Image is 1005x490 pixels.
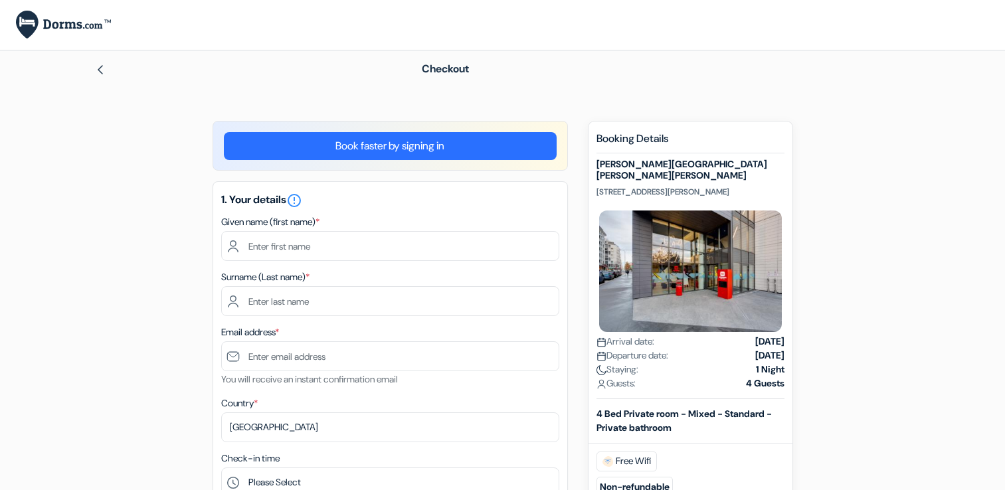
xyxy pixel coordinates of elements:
[286,193,302,208] i: error_outline
[596,337,606,347] img: calendar.svg
[221,341,559,371] input: Enter email address
[286,193,302,206] a: error_outline
[224,132,557,160] a: Book faster by signing in
[602,456,613,467] img: free_wifi.svg
[596,335,654,349] span: Arrival date:
[755,349,784,363] strong: [DATE]
[221,325,279,339] label: Email address
[221,270,310,284] label: Surname (Last name)
[596,365,606,375] img: moon.svg
[596,187,784,197] p: [STREET_ADDRESS][PERSON_NAME]
[756,363,784,376] strong: 1 Night
[221,396,258,410] label: Country
[596,376,636,390] span: Guests:
[596,451,657,471] span: Free Wifi
[596,132,784,153] h5: Booking Details
[221,373,398,385] small: You will receive an instant confirmation email
[596,349,668,363] span: Departure date:
[596,159,784,181] h5: [PERSON_NAME][GEOGRAPHIC_DATA][PERSON_NAME][PERSON_NAME]
[221,451,280,465] label: Check-in time
[422,62,469,76] span: Checkout
[221,231,559,261] input: Enter first name
[221,215,320,229] label: Given name (first name)
[95,64,106,75] img: left_arrow.svg
[16,11,111,39] img: Dorms.com
[596,351,606,361] img: calendar.svg
[596,363,638,376] span: Staying:
[221,193,559,208] h5: 1. Your details
[596,408,772,434] b: 4 Bed Private room - Mixed - Standard - Private bathroom
[755,335,784,349] strong: [DATE]
[596,379,606,389] img: user_icon.svg
[221,286,559,316] input: Enter last name
[746,376,784,390] strong: 4 Guests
